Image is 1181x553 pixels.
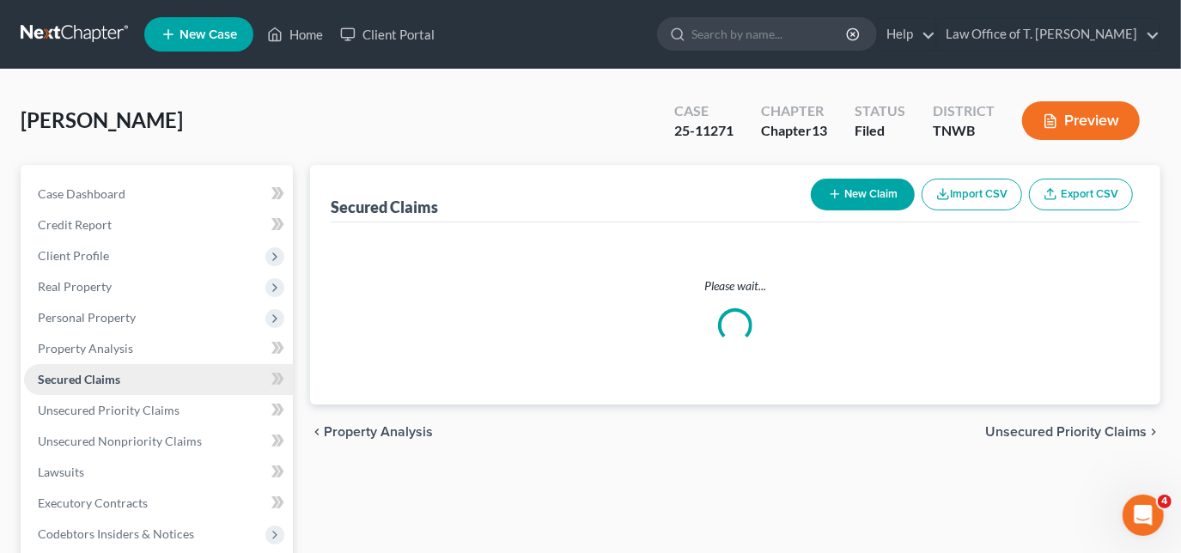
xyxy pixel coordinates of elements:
span: Unsecured Priority Claims [985,425,1147,439]
span: Credit Report [38,217,112,232]
a: Export CSV [1029,179,1133,210]
span: Secured Claims [38,372,120,386]
a: Property Analysis [24,333,293,364]
span: Unsecured Nonpriority Claims [38,434,202,448]
div: Status [855,101,905,121]
i: chevron_right [1147,425,1160,439]
a: Lawsuits [24,457,293,488]
span: 4 [1158,495,1172,508]
span: 13 [812,122,827,138]
a: Help [878,19,935,50]
span: Codebtors Insiders & Notices [38,526,194,541]
button: Unsecured Priority Claims chevron_right [985,425,1160,439]
i: chevron_left [310,425,324,439]
input: Search by name... [691,18,849,50]
a: Secured Claims [24,364,293,395]
div: TNWB [933,121,995,141]
span: Case Dashboard [38,186,125,201]
button: Preview [1022,101,1140,140]
a: Credit Report [24,210,293,240]
a: Unsecured Nonpriority Claims [24,426,293,457]
div: District [933,101,995,121]
span: Property Analysis [38,341,133,355]
a: Home [259,19,332,50]
span: [PERSON_NAME] [21,107,183,132]
div: Chapter [761,121,827,141]
span: New Case [180,28,237,41]
span: Personal Property [38,310,136,325]
div: Case [674,101,734,121]
button: New Claim [811,179,915,210]
span: Property Analysis [324,425,433,439]
iframe: Intercom live chat [1123,495,1164,536]
div: 25-11271 [674,121,734,141]
a: Executory Contracts [24,488,293,519]
span: Executory Contracts [38,495,148,510]
button: Import CSV [922,179,1022,210]
a: Law Office of T. [PERSON_NAME] [937,19,1160,50]
span: Client Profile [38,248,109,263]
span: Real Property [38,279,112,294]
p: Please wait... [344,277,1126,295]
span: Unsecured Priority Claims [38,403,180,417]
div: Secured Claims [331,197,438,217]
button: chevron_left Property Analysis [310,425,433,439]
div: Filed [855,121,905,141]
a: Unsecured Priority Claims [24,395,293,426]
div: Chapter [761,101,827,121]
a: Case Dashboard [24,179,293,210]
span: Lawsuits [38,465,84,479]
a: Client Portal [332,19,443,50]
